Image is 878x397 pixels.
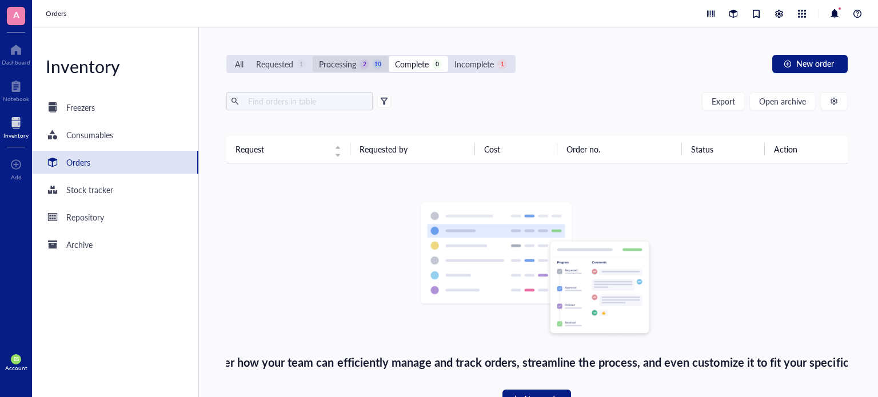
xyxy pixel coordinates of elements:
div: Dashboard [2,59,30,66]
span: BS [13,356,18,362]
button: New order [772,55,848,73]
th: Requested by [350,135,474,163]
a: Notebook [3,77,29,102]
input: Find orders in table [244,93,368,110]
div: Orders [66,156,90,169]
span: New order [796,59,834,68]
span: Request [236,143,328,155]
div: Incomplete [454,58,494,70]
img: Empty state [420,202,654,339]
button: Export [702,92,745,110]
a: Dashboard [2,41,30,66]
a: Orders [32,151,198,174]
a: Stock tracker [32,178,198,201]
div: Add [11,174,22,181]
div: 10 [373,59,382,69]
div: 1 [297,59,306,69]
div: 0 [432,59,442,69]
div: Freezers [66,101,95,114]
div: All [235,58,244,70]
th: Action [765,135,848,163]
a: Inventory [3,114,29,139]
th: Cost [475,135,558,163]
div: 1 [497,59,507,69]
div: Consumables [66,129,113,141]
a: Repository [32,206,198,228]
div: Account [5,364,27,371]
span: A [13,7,19,22]
div: Requested [256,58,293,70]
div: Notebook [3,95,29,102]
div: Stock tracker [66,183,113,196]
th: Request [226,135,350,163]
button: Open archive [749,92,816,110]
a: Orders [46,8,69,19]
div: Inventory [32,55,198,78]
div: segmented control [226,55,516,73]
div: 2 [360,59,369,69]
div: Processing [319,58,356,70]
span: Open archive [759,97,806,106]
div: Inventory [3,132,29,139]
div: Complete [395,58,429,70]
span: Export [712,97,735,106]
th: Status [682,135,765,163]
div: Archive [66,238,93,251]
a: Freezers [32,96,198,119]
a: Archive [32,233,198,256]
a: Consumables [32,123,198,146]
div: Repository [66,211,104,223]
th: Order no. [557,135,681,163]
